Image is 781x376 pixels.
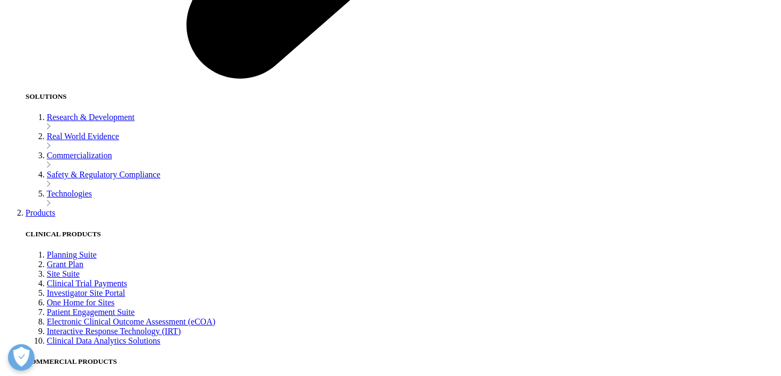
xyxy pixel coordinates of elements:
a: Technologies [47,189,92,198]
a: Products [26,208,55,217]
a: Real World Evidence [47,132,119,141]
a: Site Suite [47,269,80,278]
a: Electronic Clinical Outcome Assessment (eCOA) [47,317,215,326]
a: One Home for Sites [47,298,115,307]
a: Investigator Site Portal [47,288,125,297]
h5: CLINICAL PRODUCTS [26,230,777,238]
a: Patient Engagement Suite [47,307,134,317]
a: Commercialization [47,151,112,160]
h5: COMMERCIAL PRODUCTS [26,357,777,366]
button: Open Preferences [8,344,35,371]
a: Research & Development [47,113,134,122]
a: Safety & Regulatory Compliance [47,170,160,179]
a: Grant Plan [47,260,83,269]
h5: SOLUTIONS [26,92,777,101]
a: Clinical Data Analytics Solutions [47,336,160,345]
a: Planning Suite [47,250,97,259]
a: Clinical Trial Payments [47,279,127,288]
a: Interactive Response Technology (IRT) [47,327,181,336]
